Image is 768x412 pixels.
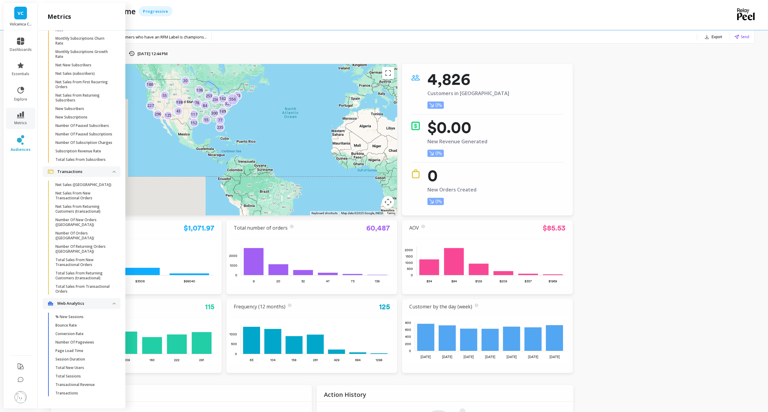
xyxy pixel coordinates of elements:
[55,348,83,353] p: Page Load Time
[55,149,101,154] p: Subscription Revenue Rate
[113,171,116,173] img: down caret icon
[55,182,111,187] p: Net Sales ([GEOGRAPHIC_DATA])
[382,67,394,79] button: Toggle fullscreen view
[10,22,32,27] p: Volcanica Coffee
[234,224,288,231] a: Total number of orders
[411,121,420,130] img: icon
[427,187,476,192] p: New Orders Created
[543,224,565,232] a: $85.53
[427,91,509,96] p: Customers in [GEOGRAPHIC_DATA]
[113,303,116,304] img: down caret icon
[213,97,219,102] p: 236
[702,33,725,41] button: Export
[14,121,27,125] span: metrics
[427,169,476,181] p: 0
[48,301,54,306] img: navigation item icon
[18,10,24,17] span: VC
[57,301,113,307] p: Web Analytics
[387,211,395,215] a: Terms (opens in new tab)
[203,103,207,108] p: 84
[55,63,91,68] p: Net New Subscribers
[204,117,209,122] p: 55
[176,100,183,105] p: 138
[366,224,390,232] a: 60,487
[55,157,106,162] p: Total Sales From Subscribers
[115,34,207,40] span: Customers who have an RFM Label is champions ...
[55,132,112,137] p: Number Of Paused Subscriptions
[55,204,113,214] p: Net Sales From Returning Customers (transactional)
[195,100,199,105] p: 78
[409,224,419,231] a: AOV
[55,71,95,76] p: Net Sales (subscribers)
[427,73,509,85] p: 4,826
[55,244,113,254] p: Number Of Returning Orders ([GEOGRAPHIC_DATA])
[234,93,240,98] p: 233
[229,97,236,102] p: 556
[55,218,113,227] p: Number Of New Orders ([GEOGRAPHIC_DATA])
[219,96,226,101] p: 162
[176,108,180,114] p: 43
[219,109,226,114] p: 169
[55,284,113,294] p: Total Sales From Transactional Orders
[218,118,222,123] p: 77
[427,150,444,157] p: 0%
[217,125,223,130] p: 235
[341,211,383,215] span: Map data ©2025 Google, INEGI
[311,211,338,215] button: Keyboard shortcuts
[48,169,54,174] img: navigation item icon
[409,303,472,310] a: Customer by the day (week)
[55,140,112,145] p: Number Of Subscription Charges
[183,78,187,83] p: 20
[196,88,203,93] p: 108
[12,71,29,76] span: essentials
[55,123,109,128] p: Number Of Paused Subscribers
[165,113,171,118] p: 125
[55,106,84,111] p: New Subscribers
[147,103,154,108] p: 227
[734,34,749,40] button: Send
[427,139,487,144] p: New Revenue Generated
[137,51,168,56] p: [DATE] 12:44 PM
[55,331,84,336] p: Conversion Rate
[427,198,444,205] p: 0%
[411,169,420,178] img: icon
[55,374,81,379] p: Total Sessions
[57,169,113,175] p: Transactions
[55,257,113,267] p: Total Sales From New Transactional Orders
[234,303,285,310] a: Frequency (12 months)
[48,12,71,21] h2: metrics
[427,121,487,133] p: $0.00
[191,120,197,125] p: 152
[15,391,27,403] img: profile picture
[411,73,420,82] img: icon
[211,111,218,116] p: 300
[225,101,231,106] p: 326
[55,314,84,319] p: % New Sessions
[55,36,113,46] p: Monthly Subscriptions Churn Rate
[55,340,94,345] p: Number Of Pageviews
[55,191,113,201] p: Net Sales From New Transactional Orders
[163,93,167,98] p: 55
[427,101,444,109] p: 0%
[55,382,95,387] p: Transactional Revenue
[184,224,214,232] a: $1,071.97
[379,302,390,311] a: 125
[191,112,197,117] p: 117
[139,6,173,16] div: Progressive
[55,357,85,362] p: Session Duration
[382,196,394,208] button: Map camera controls
[55,323,77,328] p: Bounce Rate
[55,80,113,89] p: Net Sales From First Recurring Orders
[55,391,78,396] p: Transactions
[10,47,32,52] span: dashboards
[155,111,161,117] p: 296
[324,389,366,397] p: Action History
[147,82,153,87] p: 186
[205,302,214,311] a: 115
[55,115,87,120] p: New Subscriptions
[55,365,84,370] p: Total New Users
[55,231,113,241] p: Number Of Orders ([GEOGRAPHIC_DATA])
[55,271,113,281] p: Total Sales From Returning Customers (transactional)
[11,147,31,152] span: audiences
[55,49,113,59] p: Monthly Subscriptions Growth Rate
